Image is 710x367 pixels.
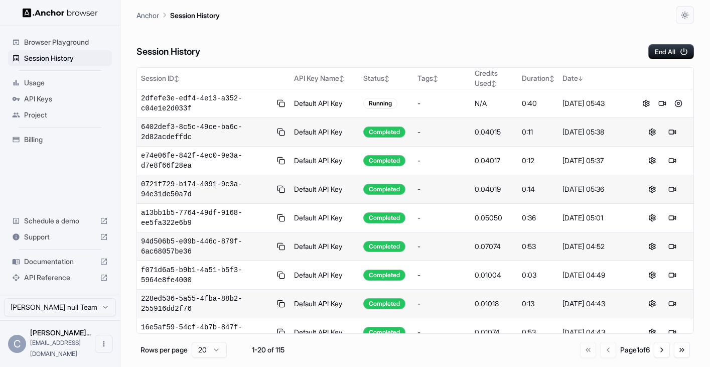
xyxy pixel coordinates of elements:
[417,241,467,252] div: -
[136,45,200,59] h6: Session History
[562,213,627,223] div: [DATE] 05:01
[562,127,627,137] div: [DATE] 05:38
[290,175,359,204] td: Default API Key
[243,345,293,355] div: 1-20 of 115
[24,273,96,283] span: API Reference
[562,270,627,280] div: [DATE] 04:49
[562,73,627,83] div: Date
[549,75,554,82] span: ↕
[8,107,112,123] div: Project
[475,68,514,88] div: Credits Used
[141,122,271,142] span: 6402def3-8c5c-49ce-ba6c-2d82acdeffdc
[95,335,113,353] button: Open menu
[290,118,359,147] td: Default API Key
[24,53,108,63] span: Session History
[363,241,405,252] div: Completed
[30,339,81,357] span: ctwj88@gmail.com
[475,98,514,108] div: N/A
[141,93,271,113] span: 2dfefe3e-edf4-4e13-a352-c04e1e2d033f
[174,75,179,82] span: ↕
[522,270,554,280] div: 0:03
[290,89,359,118] td: Default API Key
[578,75,583,82] span: ↓
[141,236,271,257] span: 94d506b5-e09b-446c-879f-6ac68057be36
[363,270,405,281] div: Completed
[562,241,627,252] div: [DATE] 04:52
[8,270,112,286] div: API Reference
[339,75,344,82] span: ↕
[24,94,108,104] span: API Keys
[136,10,220,21] nav: breadcrumb
[290,318,359,347] td: Default API Key
[30,328,91,337] span: Charlie Jones null
[475,270,514,280] div: 0.01004
[363,184,405,195] div: Completed
[417,73,467,83] div: Tags
[363,212,405,223] div: Completed
[24,110,108,120] span: Project
[290,232,359,261] td: Default API Key
[8,254,112,270] div: Documentation
[417,127,467,137] div: -
[8,229,112,245] div: Support
[522,241,554,252] div: 0:53
[363,98,397,109] div: Running
[363,298,405,309] div: Completed
[24,37,108,47] span: Browser Playground
[491,80,496,87] span: ↕
[384,75,389,82] span: ↕
[23,8,98,18] img: Anchor Logo
[141,208,271,228] span: a13bb1b5-7764-49df-9168-ee5fa322e6b9
[522,127,554,137] div: 0:11
[141,322,271,342] span: 16e5af59-54cf-4b7b-847f-26173dc7271e
[475,213,514,223] div: 0.05050
[475,299,514,309] div: 0.01018
[648,44,694,59] button: End All
[136,10,159,21] p: Anchor
[475,327,514,337] div: 0.01074
[24,216,96,226] span: Schedule a demo
[417,299,467,309] div: -
[562,156,627,166] div: [DATE] 05:37
[363,73,409,83] div: Status
[8,50,112,66] div: Session History
[290,147,359,175] td: Default API Key
[24,135,108,145] span: Billing
[24,257,96,267] span: Documentation
[141,73,286,83] div: Session ID
[140,345,188,355] p: Rows per page
[522,213,554,223] div: 0:36
[24,78,108,88] span: Usage
[620,345,650,355] div: Page 1 of 6
[522,327,554,337] div: 0:53
[522,73,554,83] div: Duration
[8,75,112,91] div: Usage
[290,204,359,232] td: Default API Key
[562,327,627,337] div: [DATE] 04:43
[290,261,359,290] td: Default API Key
[141,265,271,285] span: f071d6a5-b9b1-4a51-b5f3-5964e8fe4000
[522,184,554,194] div: 0:14
[475,156,514,166] div: 0.04017
[141,294,271,314] span: 228ed536-5a55-4fba-88b2-255916dd2f76
[290,290,359,318] td: Default API Key
[562,98,627,108] div: [DATE] 05:43
[475,184,514,194] div: 0.04019
[363,127,405,138] div: Completed
[141,179,271,199] span: 0721f729-b174-4091-9c3a-94e31de50a7d
[522,299,554,309] div: 0:13
[294,73,355,83] div: API Key Name
[8,213,112,229] div: Schedule a demo
[417,213,467,223] div: -
[141,151,271,171] span: e74e06fe-842f-4ec0-9e3a-d7e8f66f28ea
[8,335,26,353] div: C
[8,34,112,50] div: Browser Playground
[417,270,467,280] div: -
[363,155,405,166] div: Completed
[475,241,514,252] div: 0.07074
[24,232,96,242] span: Support
[8,132,112,148] div: Billing
[562,299,627,309] div: [DATE] 04:43
[363,327,405,338] div: Completed
[522,156,554,166] div: 0:12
